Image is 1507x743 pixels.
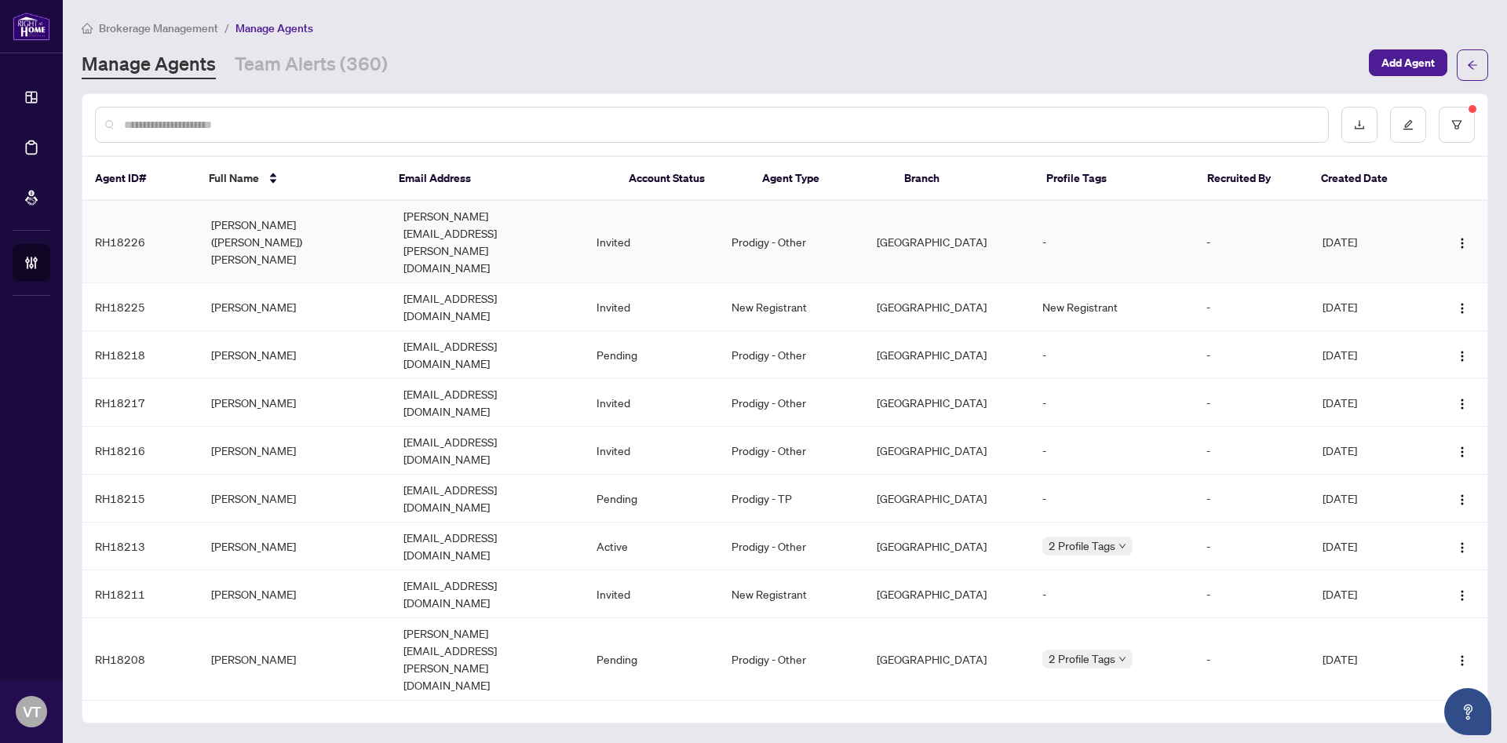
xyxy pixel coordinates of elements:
td: RH18226 [82,201,199,283]
td: Prodigy - Other [719,523,863,570]
td: [PERSON_NAME] [199,331,392,379]
td: [DATE] [1310,570,1426,618]
td: - [1194,331,1310,379]
button: Logo [1450,390,1475,415]
td: [PERSON_NAME] [199,475,392,523]
span: arrow-left [1467,60,1478,71]
td: - [1194,523,1310,570]
td: - [1030,201,1194,283]
button: download [1341,107,1377,143]
td: [EMAIL_ADDRESS][DOMAIN_NAME] [391,331,584,379]
td: RH18225 [82,283,199,331]
button: filter [1439,107,1475,143]
td: - [1030,331,1194,379]
td: New Registrant [719,570,863,618]
span: Brokerage Management [99,21,218,35]
td: Invited [584,570,719,618]
td: Invited [584,201,719,283]
td: [GEOGRAPHIC_DATA] [864,283,1030,331]
span: 2 Profile Tags [1049,650,1115,668]
td: [GEOGRAPHIC_DATA] [864,618,1030,701]
td: [PERSON_NAME][EMAIL_ADDRESS][PERSON_NAME][DOMAIN_NAME] [391,618,584,701]
td: - [1194,379,1310,427]
img: Logo [1456,589,1469,602]
td: RH18208 [82,618,199,701]
button: edit [1390,107,1426,143]
img: Logo [1456,494,1469,506]
button: Logo [1450,581,1475,606]
td: [PERSON_NAME][EMAIL_ADDRESS][PERSON_NAME][DOMAIN_NAME] [391,201,584,283]
li: / [224,19,229,37]
span: Manage Agents [235,21,313,35]
td: - [1194,475,1310,523]
span: edit [1403,119,1414,130]
td: [GEOGRAPHIC_DATA] [864,331,1030,379]
td: RH18218 [82,331,199,379]
td: - [1030,427,1194,475]
td: Pending [584,331,719,379]
button: Logo [1450,646,1475,672]
td: New Registrant [1030,283,1194,331]
td: [DATE] [1310,475,1426,523]
td: RH18216 [82,427,199,475]
td: [EMAIL_ADDRESS][DOMAIN_NAME] [391,523,584,570]
button: Logo [1450,229,1475,254]
td: Prodigy - Other [719,331,863,379]
th: Email Address [386,157,617,201]
th: Created Date [1308,157,1422,201]
button: Logo [1450,486,1475,511]
img: Logo [1456,541,1469,554]
td: [EMAIL_ADDRESS][DOMAIN_NAME] [391,427,584,475]
td: [PERSON_NAME] [199,570,392,618]
td: - [1194,618,1310,701]
td: Prodigy - Other [719,201,863,283]
td: - [1030,570,1194,618]
td: RH18217 [82,379,199,427]
button: Open asap [1444,688,1491,735]
td: [PERSON_NAME] [199,618,392,701]
td: Pending [584,618,719,701]
td: Invited [584,427,719,475]
td: [DATE] [1310,523,1426,570]
td: Prodigy - TP [719,475,863,523]
a: Team Alerts (360) [235,51,388,79]
td: [DATE] [1310,201,1426,283]
td: [PERSON_NAME] [199,523,392,570]
span: download [1354,119,1365,130]
td: Prodigy - Other [719,427,863,475]
img: Logo [1456,398,1469,410]
td: [DATE] [1310,379,1426,427]
img: Logo [1456,654,1469,667]
td: [PERSON_NAME] [199,379,392,427]
th: Branch [892,157,1034,201]
td: [GEOGRAPHIC_DATA] [864,475,1030,523]
a: Manage Agents [82,51,216,79]
td: [EMAIL_ADDRESS][DOMAIN_NAME] [391,283,584,331]
td: RH18213 [82,523,199,570]
img: Logo [1456,350,1469,362]
img: Logo [1456,446,1469,458]
td: - [1030,475,1194,523]
td: Invited [584,379,719,427]
span: 2 Profile Tags [1049,537,1115,555]
td: [DATE] [1310,618,1426,701]
td: [PERSON_NAME] ([PERSON_NAME]) [PERSON_NAME] [199,201,392,283]
span: home [82,23,93,34]
td: - [1194,201,1310,283]
td: Active [584,523,719,570]
td: [GEOGRAPHIC_DATA] [864,201,1030,283]
td: [GEOGRAPHIC_DATA] [864,427,1030,475]
td: - [1194,283,1310,331]
td: [GEOGRAPHIC_DATA] [864,570,1030,618]
td: [PERSON_NAME] [199,427,392,475]
img: logo [13,12,50,41]
span: Full Name [209,169,259,187]
th: Account Status [616,157,749,201]
td: - [1030,379,1194,427]
td: New Registrant [719,283,863,331]
td: Invited [584,283,719,331]
td: [EMAIL_ADDRESS][DOMAIN_NAME] [391,475,584,523]
td: Prodigy - Other [719,379,863,427]
td: [DATE] [1310,331,1426,379]
span: VT [23,701,41,723]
